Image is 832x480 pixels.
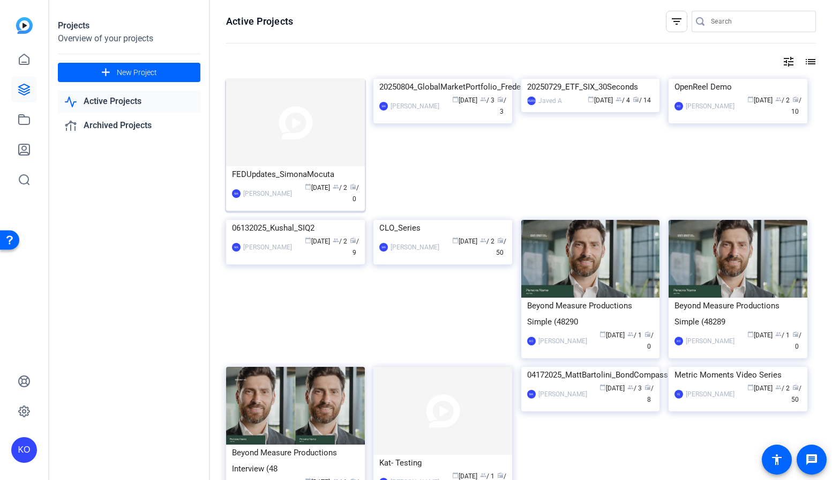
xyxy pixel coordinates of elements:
mat-icon: accessibility [770,453,783,466]
div: Metric Moments Video Series [674,367,801,383]
div: [PERSON_NAME] [538,389,587,400]
span: / 0 [644,331,654,350]
span: group [333,183,339,190]
div: MA [379,243,388,252]
mat-icon: add [99,66,113,79]
span: calendar_today [747,331,754,337]
span: radio [792,331,799,337]
button: New Project [58,63,200,82]
span: [DATE] [599,385,625,392]
span: / 0 [350,184,359,203]
span: group [616,96,622,102]
img: blue-gradient.svg [16,17,33,34]
span: / 2 [333,238,347,245]
span: / 14 [633,97,651,104]
span: calendar_today [452,237,459,243]
span: / 10 [791,97,801,115]
span: group [775,96,782,102]
div: MA [232,243,241,252]
span: calendar_today [305,237,311,243]
span: group [480,472,486,478]
span: / 2 [775,97,790,104]
span: radio [633,96,639,102]
span: calendar_today [452,472,459,478]
div: FEDUpdates_SimonaMocuta [232,166,359,182]
span: calendar_today [588,96,594,102]
a: Archived Projects [58,115,200,137]
div: [PERSON_NAME] [243,242,292,253]
span: calendar_today [599,384,606,390]
span: radio [350,237,356,243]
div: [PERSON_NAME] [243,188,292,199]
span: / 4 [616,97,630,104]
span: / 2 [775,385,790,392]
mat-icon: list [803,55,816,68]
span: radio [497,472,504,478]
span: radio [644,331,651,337]
div: [PERSON_NAME] [686,336,734,346]
span: radio [497,237,504,243]
span: / 2 [333,184,347,191]
span: / 2 [480,238,494,245]
div: 04172025_MattBartolini_BondCompass [527,367,654,383]
span: / 3 [497,97,506,115]
div: 20250729_ETF_SIX_30Seconds [527,79,654,95]
span: group [775,384,782,390]
span: [DATE] [599,331,625,339]
span: / 8 [644,385,654,403]
div: Beyond Measure Productions Interview (48 [232,445,359,477]
div: Projects [58,19,200,32]
div: Javed A [538,95,562,106]
div: [PERSON_NAME] [686,101,734,112]
div: MA [379,102,388,110]
span: / 50 [791,385,801,403]
span: radio [792,384,799,390]
span: / 1 [775,331,790,339]
div: Overview of your projects [58,32,200,45]
div: MA [527,390,536,398]
span: calendar_today [747,384,754,390]
span: / 1 [480,472,494,480]
div: Beyond Measure Productions Simple (48289 [674,298,801,330]
span: / 3 [627,385,642,392]
span: [DATE] [452,238,477,245]
span: radio [644,384,651,390]
a: Active Projects [58,91,200,113]
span: [DATE] [588,97,613,104]
div: 20250804_GlobalMarketPortfolio_FredericD [379,79,506,95]
mat-icon: filter_list [670,15,683,28]
input: Search [711,15,807,28]
div: MA [232,189,241,198]
span: group [627,331,634,337]
span: group [627,384,634,390]
span: / 1 [627,331,642,339]
span: / 0 [792,331,801,350]
span: calendar_today [747,96,754,102]
div: [PERSON_NAME] [686,389,734,400]
mat-icon: message [805,453,818,466]
div: Kat- Testing [379,455,506,471]
span: group [775,331,782,337]
div: KO [674,337,683,345]
div: KO [674,102,683,110]
div: [PERSON_NAME] [391,101,439,112]
mat-icon: tune [782,55,795,68]
span: [DATE] [747,385,773,392]
span: radio [792,96,799,102]
span: group [480,237,486,243]
div: [PERSON_NAME] [538,336,587,346]
span: [DATE] [747,97,773,104]
div: CLO_Series [379,220,506,236]
span: [DATE] [305,238,330,245]
span: [DATE] [747,331,773,339]
span: / 3 [480,97,494,104]
span: [DATE] [452,97,477,104]
span: / 9 [350,238,359,256]
span: radio [497,96,504,102]
span: [DATE] [452,472,477,480]
span: group [480,96,486,102]
div: KO [11,437,37,463]
div: Beyond Measure Productions Simple (48290 [527,298,654,330]
h1: Active Projects [226,15,293,28]
span: calendar_today [305,183,311,190]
